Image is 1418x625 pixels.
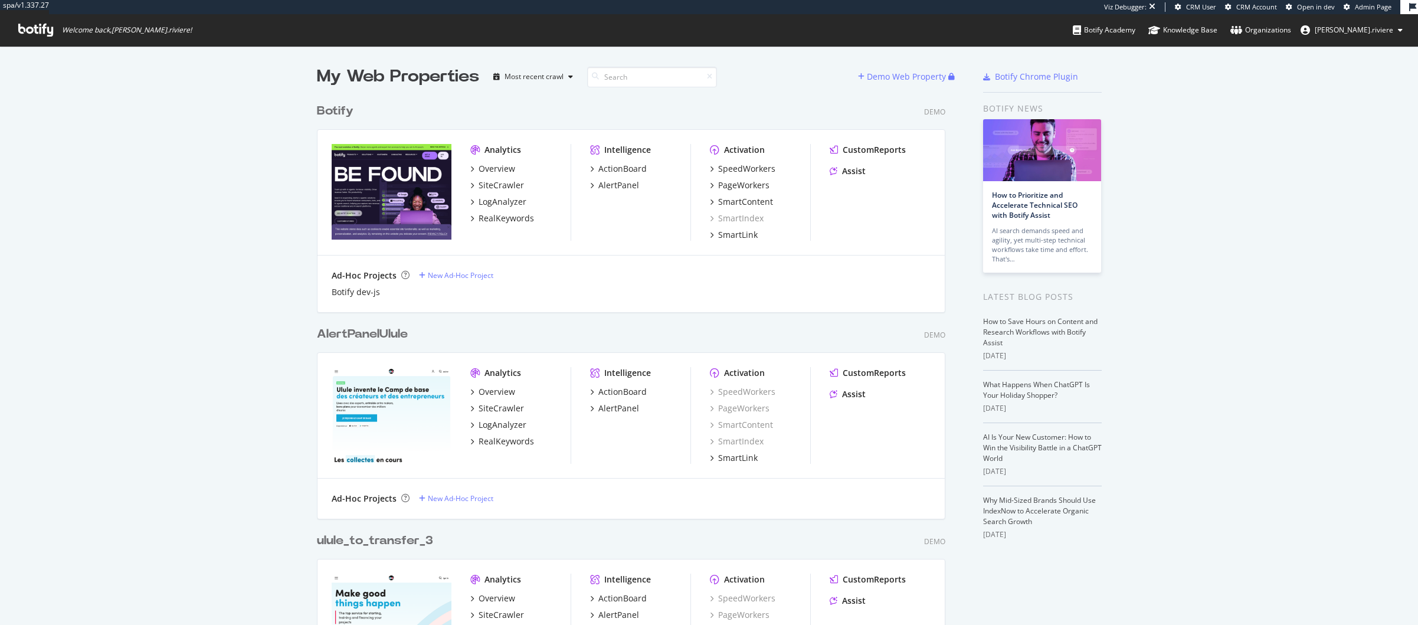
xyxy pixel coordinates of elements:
a: SmartIndex [710,436,764,447]
a: AI Is Your New Customer: How to Win the Visibility Battle in a ChatGPT World [983,432,1102,463]
div: New Ad-Hoc Project [428,493,493,503]
div: Activation [724,367,765,379]
a: PageWorkers [710,403,769,414]
button: Demo Web Property [858,67,948,86]
div: Ad-Hoc Projects [332,270,397,282]
a: What Happens When ChatGPT Is Your Holiday Shopper? [983,379,1090,400]
a: ActionBoard [590,163,647,175]
a: Knowledge Base [1148,14,1217,46]
span: emmanuel.riviere [1315,25,1393,35]
div: CustomReports [843,574,906,585]
a: Overview [470,386,515,398]
div: Demo [924,107,945,117]
a: SiteCrawler [470,179,524,191]
a: Botify [317,103,358,120]
input: Search [587,67,717,87]
a: ActionBoard [590,386,647,398]
img: AlertPanelUlule [332,367,451,463]
div: Assist [842,165,866,177]
a: CustomReports [830,367,906,379]
a: New Ad-Hoc Project [419,493,493,503]
div: Analytics [484,574,521,585]
a: New Ad-Hoc Project [419,270,493,280]
div: ActionBoard [598,386,647,398]
div: Intelligence [604,367,651,379]
div: SmartIndex [710,212,764,224]
div: SiteCrawler [479,403,524,414]
a: RealKeywords [470,436,534,447]
span: Admin Page [1355,2,1391,11]
div: Latest Blog Posts [983,290,1102,303]
img: How to Prioritize and Accelerate Technical SEO with Botify Assist [983,119,1101,181]
a: ActionBoard [590,593,647,604]
span: Open in dev [1297,2,1335,11]
div: Demo [924,536,945,547]
div: Demo Web Property [867,71,946,83]
a: SmartLink [710,452,758,464]
div: SmartContent [710,419,773,431]
div: Overview [479,386,515,398]
div: CustomReports [843,367,906,379]
a: Botify Academy [1073,14,1135,46]
a: SpeedWorkers [710,593,775,604]
a: Demo Web Property [858,71,948,81]
span: CRM User [1186,2,1216,11]
div: PageWorkers [710,609,769,621]
a: RealKeywords [470,212,534,224]
div: Overview [479,593,515,604]
div: CustomReports [843,144,906,156]
div: [DATE] [983,529,1102,540]
span: Welcome back, [PERSON_NAME].riviere ! [62,25,192,35]
div: Organizations [1230,24,1291,36]
a: Botify Chrome Plugin [983,71,1078,83]
a: AlertPanelUlule [317,326,412,343]
a: SpeedWorkers [710,163,775,175]
a: SiteCrawler [470,609,524,621]
div: SmartLink [718,452,758,464]
div: Assist [842,388,866,400]
a: Assist [830,388,866,400]
div: Most recent crawl [505,73,564,80]
a: ulule_to_transfer_3 [317,532,438,549]
div: Intelligence [604,144,651,156]
div: My Web Properties [317,65,479,89]
div: Intelligence [604,574,651,585]
a: AlertPanel [590,179,639,191]
div: Overview [479,163,515,175]
div: Botify Chrome Plugin [995,71,1078,83]
a: SpeedWorkers [710,386,775,398]
div: RealKeywords [479,436,534,447]
div: Assist [842,595,866,607]
div: Analytics [484,367,521,379]
a: CRM User [1175,2,1216,12]
div: AlertPanel [598,179,639,191]
a: Botify dev-js [332,286,380,298]
div: Knowledge Base [1148,24,1217,36]
div: [DATE] [983,351,1102,361]
div: SmartContent [718,196,773,208]
a: Overview [470,593,515,604]
div: Ad-Hoc Projects [332,493,397,505]
img: Botify [332,144,451,240]
div: AlertPanel [598,403,639,414]
div: SiteCrawler [479,179,524,191]
a: SmartContent [710,196,773,208]
a: Overview [470,163,515,175]
a: CRM Account [1225,2,1277,12]
a: LogAnalyzer [470,419,526,431]
div: AI search demands speed and agility, yet multi-step technical workflows take time and effort. Tha... [992,226,1092,264]
div: Activation [724,144,765,156]
a: AlertPanel [590,403,639,414]
div: SmartLink [718,229,758,241]
div: SpeedWorkers [718,163,775,175]
button: Most recent crawl [489,67,578,86]
a: How to Save Hours on Content and Research Workflows with Botify Assist [983,316,1098,348]
div: ulule_to_transfer_3 [317,532,433,549]
div: LogAnalyzer [479,196,526,208]
div: Demo [924,330,945,340]
div: New Ad-Hoc Project [428,270,493,280]
a: SmartLink [710,229,758,241]
a: Open in dev [1286,2,1335,12]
